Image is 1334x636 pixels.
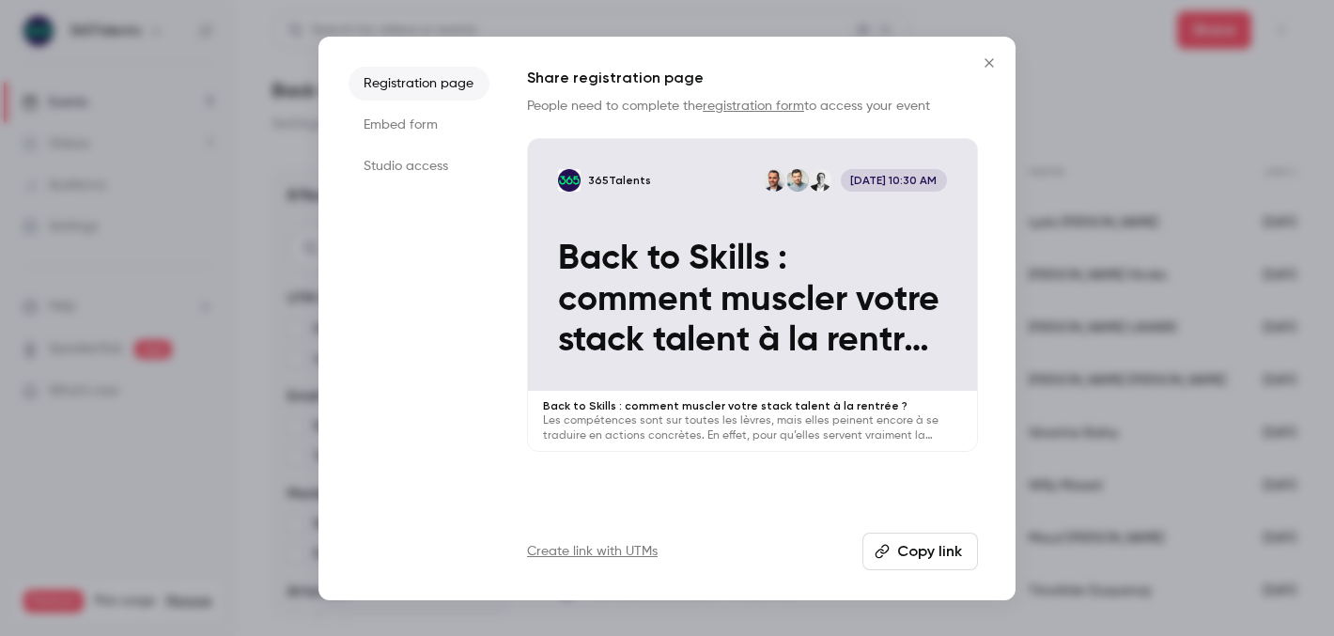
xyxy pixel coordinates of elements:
[703,100,804,113] a: registration form
[588,173,651,188] p: 365Talents
[809,169,831,192] img: Xavier Le Page
[527,138,978,453] a: Back to Skills : comment muscler votre stack talent à la rentrée ?365TalentsXavier Le PageVincent...
[841,169,947,192] span: [DATE] 10:30 AM
[763,169,785,192] img: Mathieu Martin
[527,542,658,561] a: Create link with UTMs
[558,169,581,192] img: Back to Skills : comment muscler votre stack talent à la rentrée ?
[970,44,1008,82] button: Close
[527,97,978,116] p: People need to complete the to access your event
[349,108,489,142] li: Embed form
[862,533,978,570] button: Copy link
[558,239,947,361] p: Back to Skills : comment muscler votre stack talent à la rentrée ?
[349,149,489,183] li: Studio access
[786,169,809,192] img: Vincent Barat
[543,398,962,413] p: Back to Skills : comment muscler votre stack talent à la rentrée ?
[527,67,978,89] h1: Share registration page
[349,67,489,101] li: Registration page
[543,413,962,443] p: Les compétences sont sur toutes les lèvres, mais elles peinent encore à se traduire en actions co...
